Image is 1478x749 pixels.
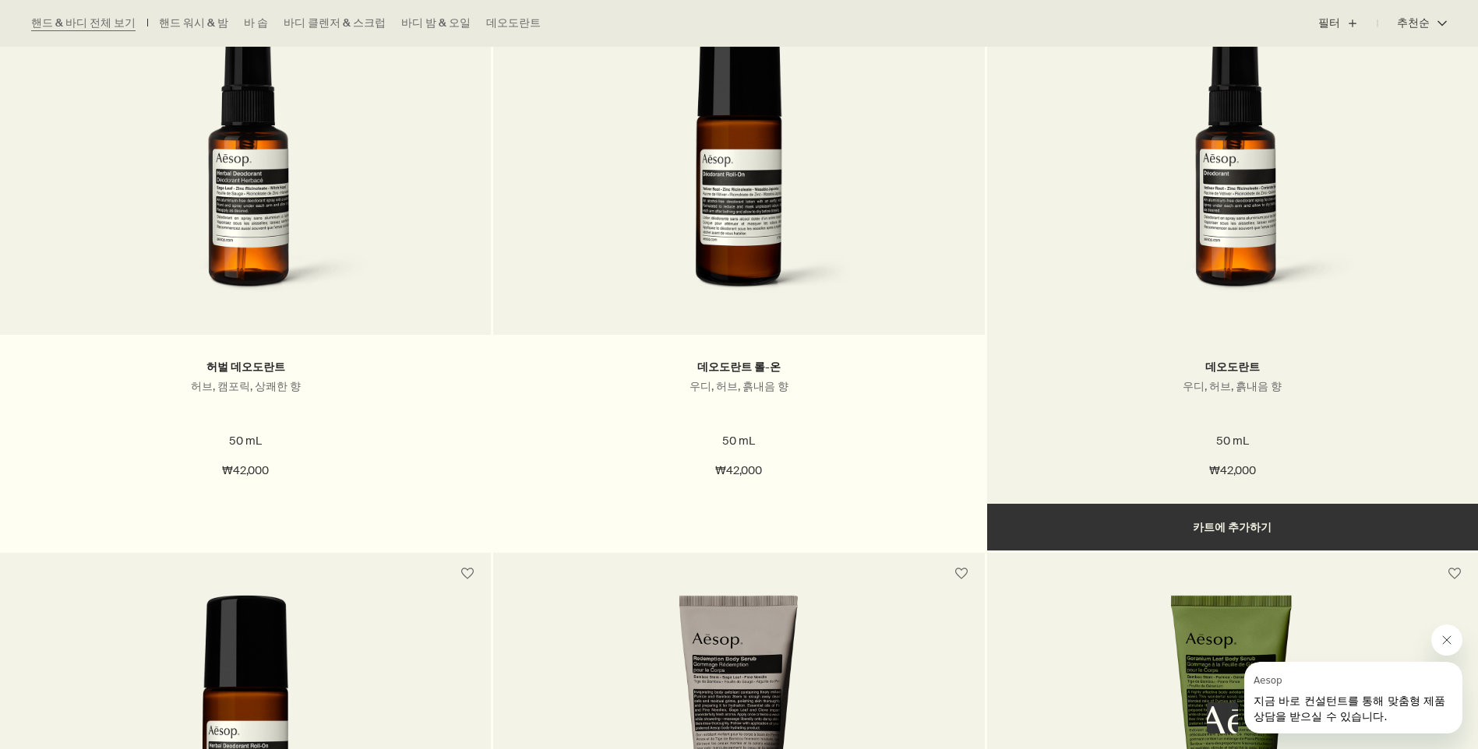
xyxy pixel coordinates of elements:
button: 카트에 추가하기 - ₩42,000 [987,504,1478,550]
a: 바디 클렌저 & 스크럽 [284,16,386,31]
iframe: 내용 없음 [1207,702,1238,733]
iframe: Aesop의 메시지 [1244,662,1462,733]
a: Deodorant in amber plastic bottle [987,23,1478,335]
a: 핸드 & 바디 전체 보기 [31,16,136,31]
a: 핸드 워시 & 밤 [159,16,228,31]
img: Deodorant in amber plastic bottle [1091,23,1374,311]
p: 허브, 캠포릭, 상쾌한 향 [23,379,467,394]
button: 위시리스트에 담기 [947,560,975,588]
button: 위시리스트에 담기 [1441,560,1469,588]
p: 우디, 허브, 흙내음 향 [1011,379,1455,394]
span: ₩42,000 [222,462,269,480]
img: Déodorant Roll-On in amber glass bottle [598,23,881,311]
a: Déodorant Roll-On in amber glass bottle [493,23,984,335]
a: 허벌 데오도란트 [206,360,285,374]
p: 우디, 허브, 흙내음 향 [517,379,961,394]
a: 바 솝 [244,16,268,31]
span: ₩42,000 [715,462,762,480]
span: ₩42,000 [1209,462,1256,480]
div: Aesop님의 말: "지금 바로 컨설턴트를 통해 맞춤형 제품 상담을 받으실 수 있습니다.". 대화를 계속하려면 메시징 창을 엽니다. [1207,624,1462,733]
button: 추천순 [1377,5,1447,42]
a: 데오도란트 롤-온 [697,360,781,374]
button: 위시리스트에 담기 [453,560,481,588]
iframe: Aesop의 메시지 닫기 [1431,624,1462,656]
button: 필터 [1318,5,1377,42]
a: 데오도란트 [486,16,541,31]
a: 바디 밤 & 오일 [401,16,471,31]
a: 데오도란트 [1205,360,1260,374]
img: Herbal Deodorant in plastic bottle [104,23,387,311]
